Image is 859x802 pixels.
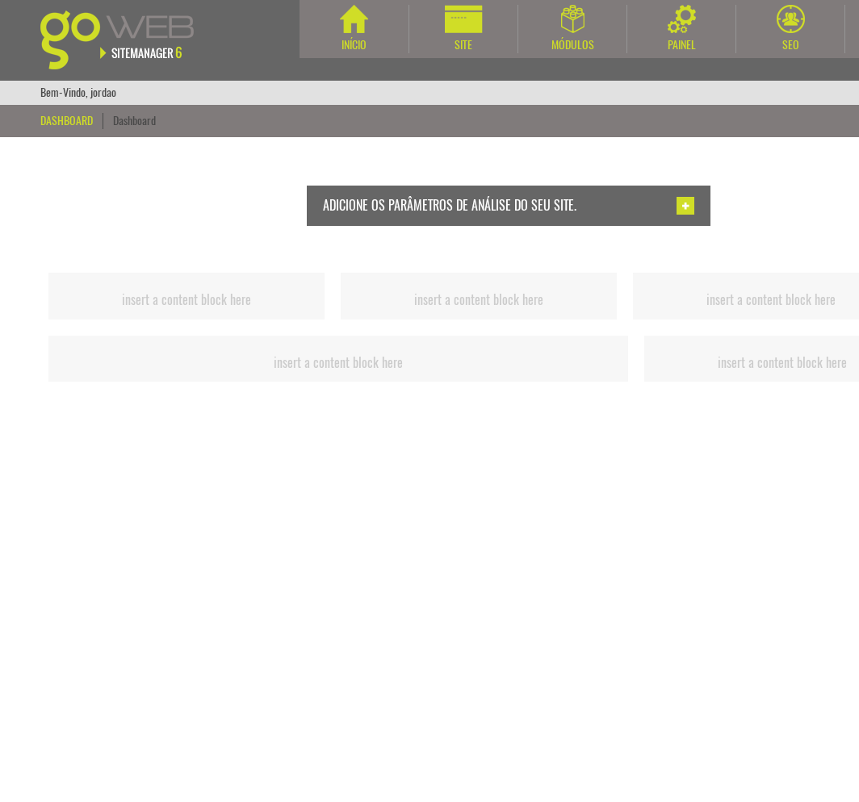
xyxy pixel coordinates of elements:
[40,10,212,69] img: Goweb
[52,293,321,307] h2: insert a content block here
[300,37,409,53] div: Início
[40,81,116,105] div: Bem-Vindo, jordao
[518,37,626,53] div: Módulos
[40,113,103,129] div: Dashboard
[323,197,576,214] span: Adicione os parâmetros de análise do seu site.
[736,37,844,53] div: SEO
[340,5,368,33] img: Início
[777,5,805,33] img: SEO
[113,113,156,128] a: Dashboard
[445,5,483,33] img: Site
[677,197,694,215] img: Adicionar
[409,37,517,53] div: Site
[561,5,585,33] img: Módulos
[345,293,613,307] h2: insert a content block here
[668,5,696,33] img: Painel
[52,356,624,370] h2: insert a content block here
[627,37,735,53] div: Painel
